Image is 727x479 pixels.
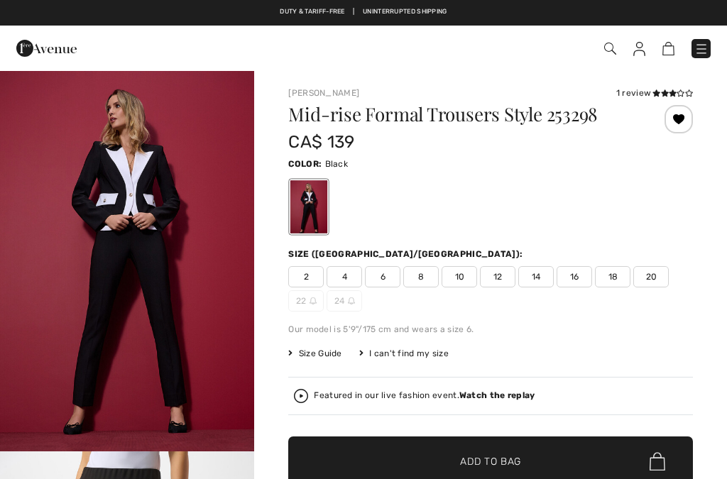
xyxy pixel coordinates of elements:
[288,132,354,152] span: CA$ 139
[325,159,349,169] span: Black
[480,266,515,287] span: 12
[327,266,362,287] span: 4
[314,391,535,400] div: Featured in our live fashion event.
[327,290,362,312] span: 24
[557,266,592,287] span: 16
[604,43,616,55] img: Search
[288,323,693,336] div: Our model is 5'9"/175 cm and wears a size 6.
[633,266,669,287] span: 20
[595,266,630,287] span: 18
[16,34,77,62] img: 1ère Avenue
[288,266,324,287] span: 2
[288,105,625,123] h1: Mid-rise Formal Trousers Style 253298
[288,248,525,260] div: Size ([GEOGRAPHIC_DATA]/[GEOGRAPHIC_DATA]):
[616,87,693,99] div: 1 review
[310,297,317,304] img: ring-m.svg
[288,88,359,98] a: [PERSON_NAME]
[633,42,645,56] img: My Info
[359,347,449,360] div: I can't find my size
[403,266,439,287] span: 8
[662,42,674,55] img: Shopping Bag
[288,290,324,312] span: 22
[365,266,400,287] span: 6
[288,159,322,169] span: Color:
[294,389,308,403] img: Watch the replay
[16,40,77,54] a: 1ère Avenue
[290,180,327,233] div: Black
[348,297,355,304] img: ring-m.svg
[459,390,535,400] strong: Watch the replay
[288,347,341,360] span: Size Guide
[460,454,521,469] span: Add to Bag
[442,266,477,287] span: 10
[694,42,709,56] img: Menu
[518,266,554,287] span: 14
